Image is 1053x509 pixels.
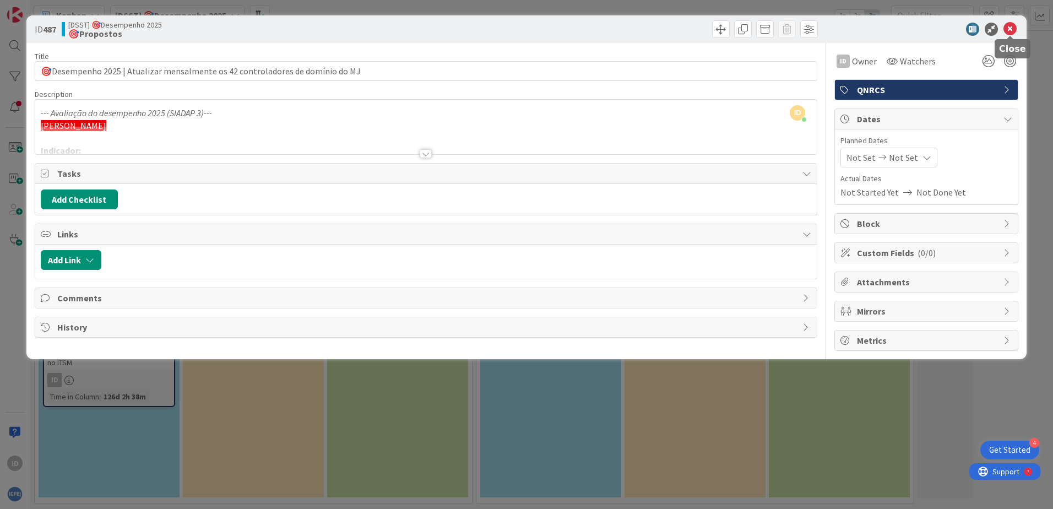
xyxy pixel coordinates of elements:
[857,334,998,347] span: Metrics
[57,228,797,241] span: Links
[857,305,998,318] span: Mirrors
[57,321,797,334] span: History
[35,23,56,36] span: ID
[57,4,60,13] div: 7
[68,20,162,29] span: [DSST] 🎯Desempenho 2025
[857,83,998,96] span: QNRCS
[41,107,212,118] em: --- Avaliação do desempenho 2025 (SIADAP 3)---
[857,217,998,230] span: Block
[857,275,998,289] span: Attachments
[840,173,1012,185] span: Actual Dates
[840,135,1012,147] span: Planned Dates
[980,441,1039,459] div: Open Get Started checklist, remaining modules: 4
[35,89,73,99] span: Description
[41,120,106,131] span: [PERSON_NAME]
[68,29,162,38] b: 🎯Propostos
[857,112,998,126] span: Dates
[35,51,49,61] label: Title
[918,247,936,258] span: ( 0/0 )
[35,61,817,81] input: type card name here...
[989,445,1030,456] div: Get Started
[916,186,966,199] span: Not Done Yet
[889,151,918,164] span: Not Set
[852,55,877,68] span: Owner
[790,105,805,121] span: ID
[999,44,1026,54] h5: Close
[857,246,998,259] span: Custom Fields
[43,24,56,35] b: 487
[846,151,876,164] span: Not Set
[41,189,118,209] button: Add Checklist
[41,250,101,270] button: Add Link
[840,186,899,199] span: Not Started Yet
[57,167,797,180] span: Tasks
[837,55,850,68] div: ID
[1029,438,1039,448] div: 4
[900,55,936,68] span: Watchers
[23,2,50,15] span: Support
[57,291,797,305] span: Comments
